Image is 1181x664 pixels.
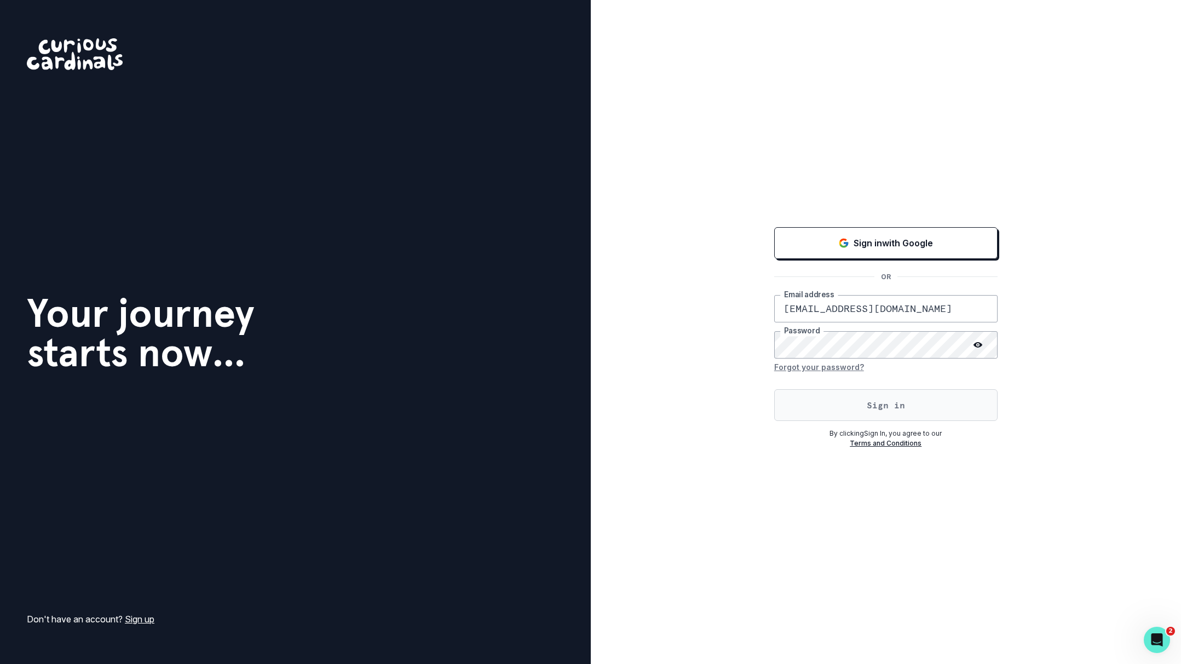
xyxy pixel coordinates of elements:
[874,272,897,282] p: OR
[27,38,123,70] img: Curious Cardinals Logo
[125,614,154,625] a: Sign up
[850,439,921,447] a: Terms and Conditions
[1144,627,1170,653] iframe: Intercom live chat
[774,227,998,259] button: Sign in with Google (GSuite)
[774,389,998,421] button: Sign in
[1166,627,1175,636] span: 2
[774,429,998,438] p: By clicking Sign In , you agree to our
[27,293,255,372] h1: Your journey starts now...
[854,236,933,250] p: Sign in with Google
[774,359,864,376] button: Forgot your password?
[27,613,154,626] p: Don't have an account?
